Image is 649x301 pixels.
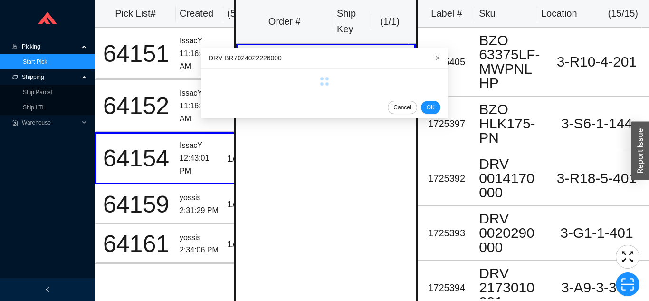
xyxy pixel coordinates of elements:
div: 2:34:06 PM [180,244,220,257]
div: 1725397 [422,116,471,132]
button: Cancel [388,101,417,114]
a: Start Pick [23,58,47,65]
div: IssacY [180,87,220,100]
button: fullscreen [616,245,639,269]
div: 64161 [100,232,172,256]
div: 2:31:29 PM [180,204,220,217]
span: Shipping [22,69,79,85]
span: OK [427,103,435,112]
span: close [434,55,441,61]
div: ( 15 / 15 ) [608,6,638,21]
span: Cancel [393,103,411,112]
button: OK [421,101,440,114]
div: IssacY [180,139,220,152]
div: BZO HLK175-PN [479,102,541,145]
div: DRV 0014170000 [479,157,541,200]
div: BZO 63375LF-MWPNLHP [479,33,541,90]
div: 64154 [100,146,172,170]
div: 1725394 [422,280,471,296]
div: DRV BR7024022226000 [209,53,440,63]
div: Location [541,6,577,21]
div: 12:43:01 PM [180,152,220,177]
div: 64151 [100,42,172,66]
div: 3-R18-5-401 [548,171,645,185]
a: Ship Parcel [23,89,52,96]
div: 3-A9-3-301 [548,281,645,295]
div: 1725392 [422,171,471,186]
div: yossis [180,192,220,204]
span: fullscreen [616,250,639,264]
a: Ship LTL [23,104,45,111]
div: 3-R10-4-201 [548,55,645,69]
button: Close [427,48,448,68]
div: 3-G1-1-401 [548,226,645,240]
div: 11:16:41 AM [180,48,220,73]
div: 1 / 1 [227,236,256,252]
span: left [45,287,50,292]
div: 64152 [100,94,172,118]
div: 1 / 5 [227,151,256,166]
div: yossis [180,232,220,244]
div: 3-S6-1-144 [548,117,645,131]
span: Picking [22,39,79,54]
div: 11:16:51 AM [180,100,220,125]
div: IssacY [180,35,220,48]
span: Warehouse [22,115,79,130]
div: 1 / 1 [227,196,256,212]
div: ( 1 / 1 ) [375,14,405,29]
div: 1 / 20 [227,46,256,62]
div: 64159 [100,193,172,216]
button: scan [616,272,639,296]
span: scan [616,277,639,291]
div: 1725393 [422,225,471,241]
div: ( 5 ) [227,6,258,21]
div: DRV 0020290000 [479,212,541,254]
